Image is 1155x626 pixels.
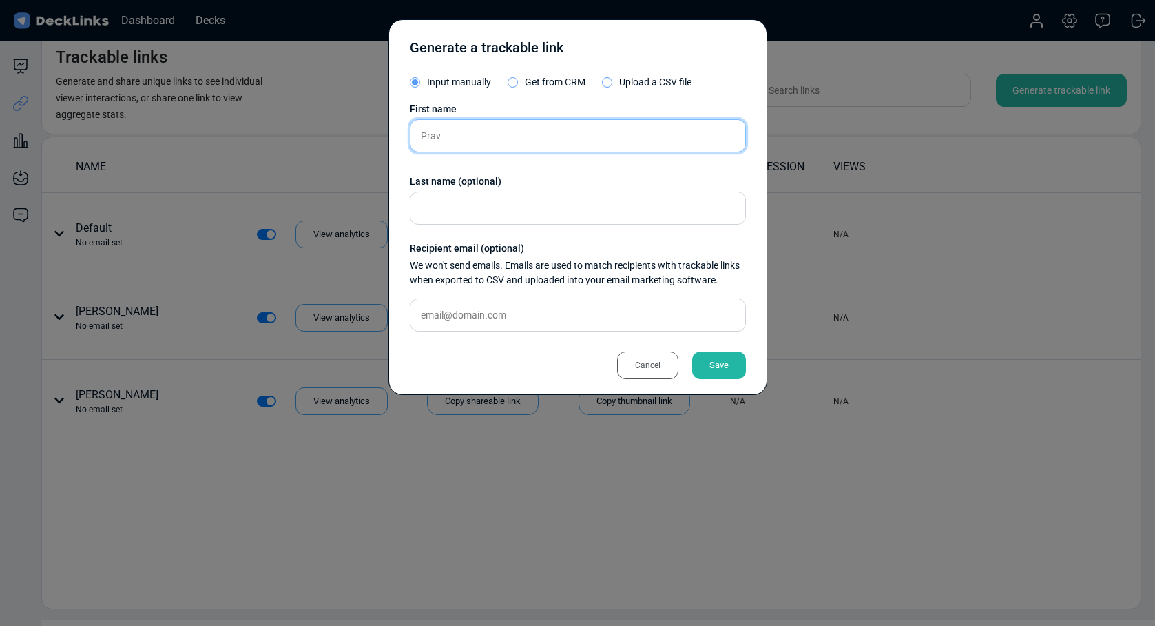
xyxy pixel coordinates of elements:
span: Upload a CSV file [619,77,691,88]
div: Cancel [617,352,678,379]
div: Last name (optional) [410,174,746,189]
div: First name [410,102,746,117]
div: Recipient email (optional) [410,241,746,256]
div: Generate a trackable link [410,37,563,65]
div: Save [692,352,746,379]
div: We won't send emails. Emails are used to match recipients with trackable links when exported to C... [410,259,746,287]
span: Input manually [427,77,491,88]
input: email@domain.com [410,299,746,332]
span: Get from CRM [525,77,585,88]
